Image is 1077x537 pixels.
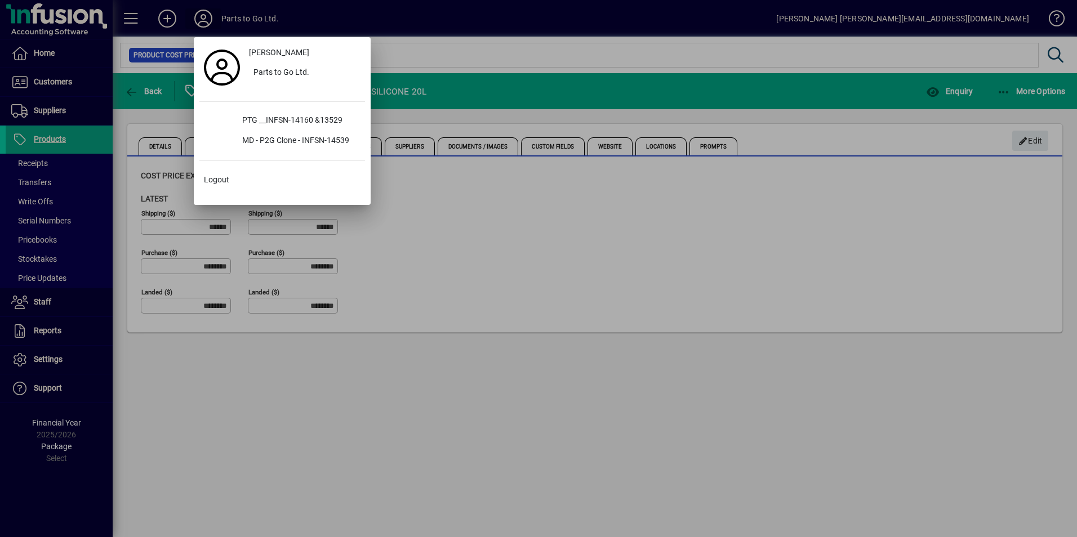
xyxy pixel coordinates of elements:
[244,63,365,83] button: Parts to Go Ltd.
[204,174,229,186] span: Logout
[199,57,244,78] a: Profile
[199,111,365,131] button: PTG __INFSN-14160 &13529
[233,131,365,151] div: MD - P2G Clone - INFSN-14539
[244,43,365,63] a: [PERSON_NAME]
[199,131,365,151] button: MD - P2G Clone - INFSN-14539
[199,170,365,190] button: Logout
[249,47,309,59] span: [PERSON_NAME]
[233,111,365,131] div: PTG __INFSN-14160 &13529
